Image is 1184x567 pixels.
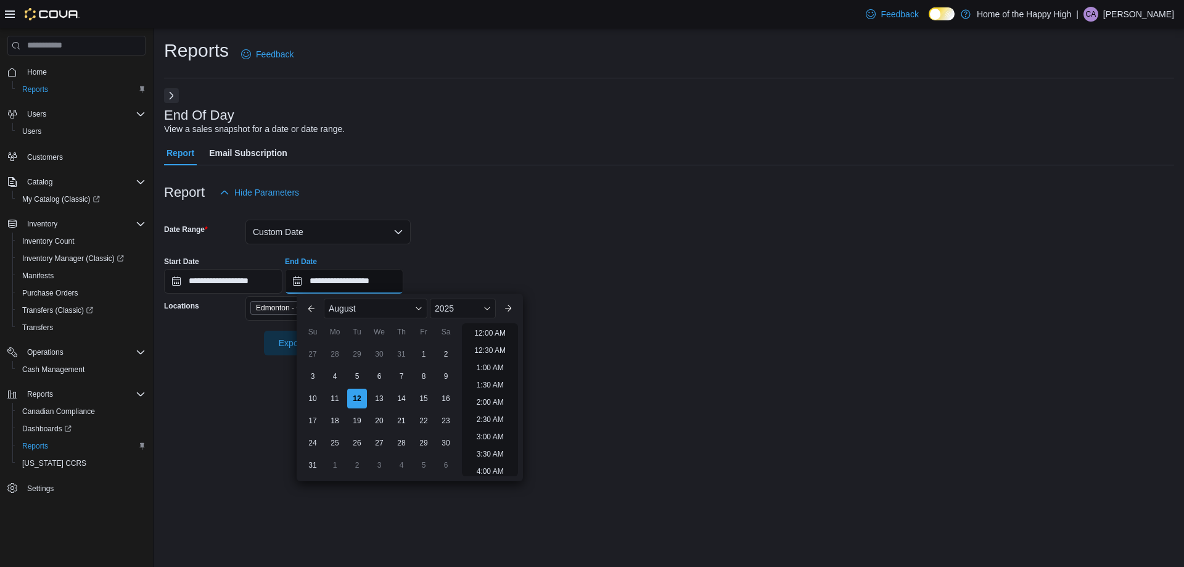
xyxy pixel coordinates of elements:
[17,320,146,335] span: Transfers
[285,257,317,267] label: End Date
[17,421,76,436] a: Dashboards
[1086,7,1096,22] span: CA
[22,107,146,122] span: Users
[369,455,389,475] div: day-3
[324,299,427,318] div: Button. Open the month selector. August is currently selected.
[22,65,52,80] a: Home
[436,455,456,475] div: day-6
[17,251,129,266] a: Inventory Manager (Classic)
[17,192,105,207] a: My Catalog (Classic)
[12,284,150,302] button: Purchase Orders
[1076,7,1079,22] p: |
[17,404,100,419] a: Canadian Compliance
[17,124,46,139] a: Users
[22,149,146,164] span: Customers
[303,322,323,342] div: Su
[435,304,454,313] span: 2025
[17,124,146,139] span: Users
[472,447,509,461] li: 3:30 AM
[22,345,146,360] span: Operations
[285,269,403,294] input: Press the down key to enter a popover containing a calendar. Press the escape key to close the po...
[215,180,304,205] button: Hide Parameters
[12,233,150,250] button: Inventory Count
[2,173,150,191] button: Catalog
[17,192,146,207] span: My Catalog (Classic)
[1103,7,1174,22] p: [PERSON_NAME]
[22,194,100,204] span: My Catalog (Classic)
[303,433,323,453] div: day-24
[17,268,59,283] a: Manifests
[369,366,389,386] div: day-6
[347,455,367,475] div: day-2
[12,250,150,267] a: Inventory Manager (Classic)
[12,420,150,437] a: Dashboards
[1083,7,1098,22] div: Chris Anthony
[436,344,456,364] div: day-2
[469,326,511,341] li: 12:00 AM
[22,175,146,189] span: Catalog
[472,378,509,392] li: 1:30 AM
[22,288,78,298] span: Purchase Orders
[977,7,1071,22] p: Home of the Happy High
[27,177,52,187] span: Catalog
[2,215,150,233] button: Inventory
[2,344,150,361] button: Operations
[164,38,229,63] h1: Reports
[414,344,434,364] div: day-1
[414,322,434,342] div: Fr
[12,361,150,378] button: Cash Management
[392,411,411,431] div: day-21
[17,234,80,249] a: Inventory Count
[164,123,345,136] div: View a sales snapshot for a date or date range.
[7,58,146,529] nav: Complex example
[325,389,345,408] div: day-11
[325,344,345,364] div: day-28
[472,360,509,375] li: 1:00 AM
[22,64,146,80] span: Home
[414,411,434,431] div: day-22
[2,479,150,497] button: Settings
[22,387,58,402] button: Reports
[369,322,389,342] div: We
[164,257,199,267] label: Start Date
[462,323,518,476] ul: Time
[12,437,150,455] button: Reports
[414,433,434,453] div: day-29
[22,254,124,263] span: Inventory Manager (Classic)
[245,220,411,244] button: Custom Date
[347,344,367,364] div: day-29
[22,458,86,468] span: [US_STATE] CCRS
[17,286,83,300] a: Purchase Orders
[369,344,389,364] div: day-30
[12,302,150,319] a: Transfers (Classic)
[347,411,367,431] div: day-19
[236,42,298,67] a: Feedback
[369,389,389,408] div: day-13
[303,455,323,475] div: day-31
[17,439,53,453] a: Reports
[12,267,150,284] button: Manifests
[2,63,150,81] button: Home
[436,389,456,408] div: day-16
[392,389,411,408] div: day-14
[271,331,326,355] span: Export
[27,219,57,229] span: Inventory
[17,404,146,419] span: Canadian Compliance
[325,411,345,431] div: day-18
[164,301,199,311] label: Locations
[22,441,48,451] span: Reports
[369,411,389,431] div: day-20
[22,481,146,496] span: Settings
[325,366,345,386] div: day-4
[861,2,923,27] a: Feedback
[12,403,150,420] button: Canadian Compliance
[209,141,287,165] span: Email Subscription
[22,107,51,122] button: Users
[250,301,368,315] span: Edmonton - Orchards Gate - Fire & Flower
[12,123,150,140] button: Users
[22,481,59,496] a: Settings
[17,320,58,335] a: Transfers
[22,365,84,375] span: Cash Management
[17,82,53,97] a: Reports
